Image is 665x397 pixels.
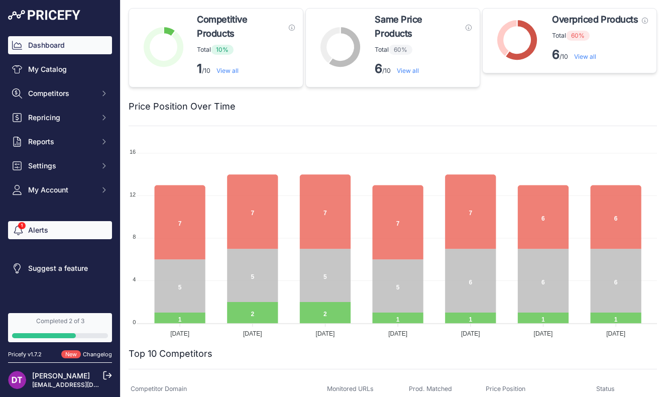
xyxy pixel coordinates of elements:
[133,319,136,325] tspan: 0
[129,100,236,114] h2: Price Position Over Time
[574,53,596,60] a: View all
[375,61,472,77] p: /10
[133,234,136,240] tspan: 8
[197,13,285,41] span: Competitive Products
[566,31,590,41] span: 60%
[8,109,112,127] button: Repricing
[197,61,202,76] strong: 1
[8,36,112,301] nav: Sidebar
[130,149,136,155] tspan: 16
[8,36,112,54] a: Dashboard
[28,185,94,195] span: My Account
[32,381,137,388] a: [EMAIL_ADDRESS][DOMAIN_NAME]
[596,385,615,392] span: Status
[133,276,136,282] tspan: 4
[197,45,295,55] p: Total
[552,47,648,63] p: /10
[130,191,136,197] tspan: 12
[375,13,462,41] span: Same Price Products
[83,351,112,358] a: Changelog
[8,350,42,359] div: Pricefy v1.7.2
[129,347,212,361] h2: Top 10 Competitors
[8,259,112,277] a: Suggest a feature
[389,45,412,55] span: 60%
[8,221,112,239] a: Alerts
[61,350,81,359] span: New
[131,385,187,392] span: Competitor Domain
[28,88,94,98] span: Competitors
[552,13,638,27] span: Overpriced Products
[28,137,94,147] span: Reports
[461,330,480,337] tspan: [DATE]
[8,157,112,175] button: Settings
[211,45,234,55] span: 10%
[8,313,112,342] a: Completed 2 of 3
[12,317,108,325] div: Completed 2 of 3
[606,330,625,337] tspan: [DATE]
[375,61,382,76] strong: 6
[8,84,112,103] button: Competitors
[388,330,407,337] tspan: [DATE]
[397,67,419,74] a: View all
[32,371,90,380] a: [PERSON_NAME]
[486,385,525,392] span: Price Position
[375,45,472,55] p: Total
[8,10,80,20] img: Pricefy Logo
[197,61,295,77] p: /10
[243,330,262,337] tspan: [DATE]
[534,330,553,337] tspan: [DATE]
[8,133,112,151] button: Reports
[216,67,239,74] a: View all
[8,60,112,78] a: My Catalog
[8,181,112,199] button: My Account
[28,161,94,171] span: Settings
[552,31,648,41] p: Total
[28,113,94,123] span: Repricing
[316,330,335,337] tspan: [DATE]
[170,330,189,337] tspan: [DATE]
[327,385,374,392] span: Monitored URLs
[552,47,560,62] strong: 6
[409,385,452,392] span: Prod. Matched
